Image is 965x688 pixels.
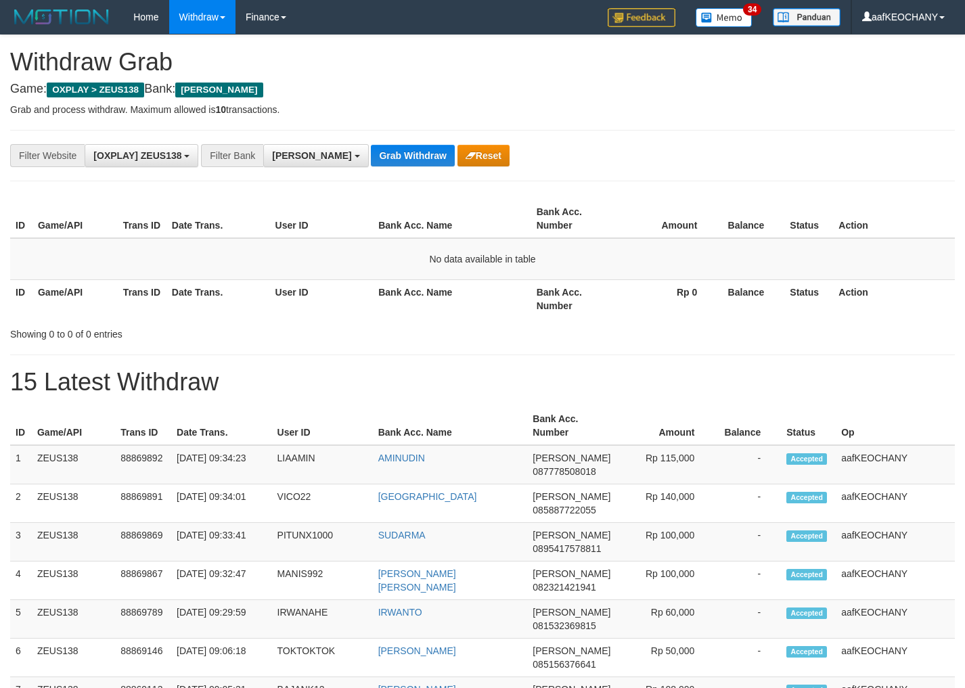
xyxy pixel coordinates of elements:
[531,279,616,318] th: Bank Acc. Number
[215,104,226,115] strong: 10
[533,491,610,502] span: [PERSON_NAME]
[115,407,171,445] th: Trans ID
[115,445,171,484] td: 88869892
[533,645,610,656] span: [PERSON_NAME]
[32,639,115,677] td: ZEUS138
[784,200,833,238] th: Status
[85,144,198,167] button: [OXPLAY] ZEUS138
[786,492,827,503] span: Accepted
[378,491,477,502] a: [GEOGRAPHIC_DATA]
[115,600,171,639] td: 88869789
[533,568,610,579] span: [PERSON_NAME]
[616,445,715,484] td: Rp 115,000
[786,530,827,542] span: Accepted
[270,200,374,238] th: User ID
[533,453,610,463] span: [PERSON_NAME]
[836,523,955,561] td: aafKEOCHANY
[10,369,955,396] h1: 15 Latest Withdraw
[115,484,171,523] td: 88869891
[833,279,955,318] th: Action
[373,279,531,318] th: Bank Acc. Name
[171,639,271,677] td: [DATE] 09:06:18
[715,407,781,445] th: Balance
[171,484,271,523] td: [DATE] 09:34:01
[786,607,827,619] span: Accepted
[616,279,718,318] th: Rp 0
[263,144,368,167] button: [PERSON_NAME]
[533,530,610,541] span: [PERSON_NAME]
[378,568,456,593] a: [PERSON_NAME] [PERSON_NAME]
[201,144,263,167] div: Filter Bank
[32,484,115,523] td: ZEUS138
[717,200,784,238] th: Balance
[533,607,610,618] span: [PERSON_NAME]
[616,523,715,561] td: Rp 100,000
[715,445,781,484] td: -
[836,484,955,523] td: aafKEOCHANY
[10,144,85,167] div: Filter Website
[10,523,32,561] td: 3
[32,407,115,445] th: Game/API
[527,407,616,445] th: Bank Acc. Number
[115,561,171,600] td: 88869867
[10,200,32,238] th: ID
[533,659,596,670] span: Copy 085156376641 to clipboard
[10,484,32,523] td: 2
[457,145,510,166] button: Reset
[272,561,373,600] td: MANIS992
[32,523,115,561] td: ZEUS138
[373,200,531,238] th: Bank Acc. Name
[10,49,955,76] h1: Withdraw Grab
[115,523,171,561] td: 88869869
[833,200,955,238] th: Action
[616,484,715,523] td: Rp 140,000
[378,607,422,618] a: IRWANTO
[786,453,827,465] span: Accepted
[32,600,115,639] td: ZEUS138
[715,600,781,639] td: -
[10,83,955,96] h4: Game: Bank:
[47,83,144,97] span: OXPLAY > ZEUS138
[378,645,456,656] a: [PERSON_NAME]
[115,639,171,677] td: 88869146
[786,569,827,580] span: Accepted
[743,3,761,16] span: 34
[32,445,115,484] td: ZEUS138
[32,561,115,600] td: ZEUS138
[272,484,373,523] td: VICO22
[10,600,32,639] td: 5
[616,639,715,677] td: Rp 50,000
[10,639,32,677] td: 6
[533,505,596,515] span: Copy 085887722055 to clipboard
[531,200,616,238] th: Bank Acc. Number
[171,600,271,639] td: [DATE] 09:29:59
[836,561,955,600] td: aafKEOCHANY
[616,561,715,600] td: Rp 100,000
[781,407,836,445] th: Status
[10,322,392,341] div: Showing 0 to 0 of 0 entries
[715,561,781,600] td: -
[836,600,955,639] td: aafKEOCHANY
[773,8,840,26] img: panduan.png
[272,600,373,639] td: IRWANAHE
[715,639,781,677] td: -
[10,407,32,445] th: ID
[616,407,715,445] th: Amount
[270,279,374,318] th: User ID
[533,543,601,554] span: Copy 0895417578811 to clipboard
[166,200,270,238] th: Date Trans.
[10,238,955,280] td: No data available in table
[836,407,955,445] th: Op
[533,582,596,593] span: Copy 082321421941 to clipboard
[171,445,271,484] td: [DATE] 09:34:23
[10,103,955,116] p: Grab and process withdraw. Maximum allowed is transactions.
[715,523,781,561] td: -
[10,445,32,484] td: 1
[272,445,373,484] td: LIAAMIN
[93,150,181,161] span: [OXPLAY] ZEUS138
[373,407,528,445] th: Bank Acc. Name
[696,8,753,27] img: Button%20Memo.svg
[171,561,271,600] td: [DATE] 09:32:47
[836,639,955,677] td: aafKEOCHANY
[272,639,373,677] td: TOKTOKTOK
